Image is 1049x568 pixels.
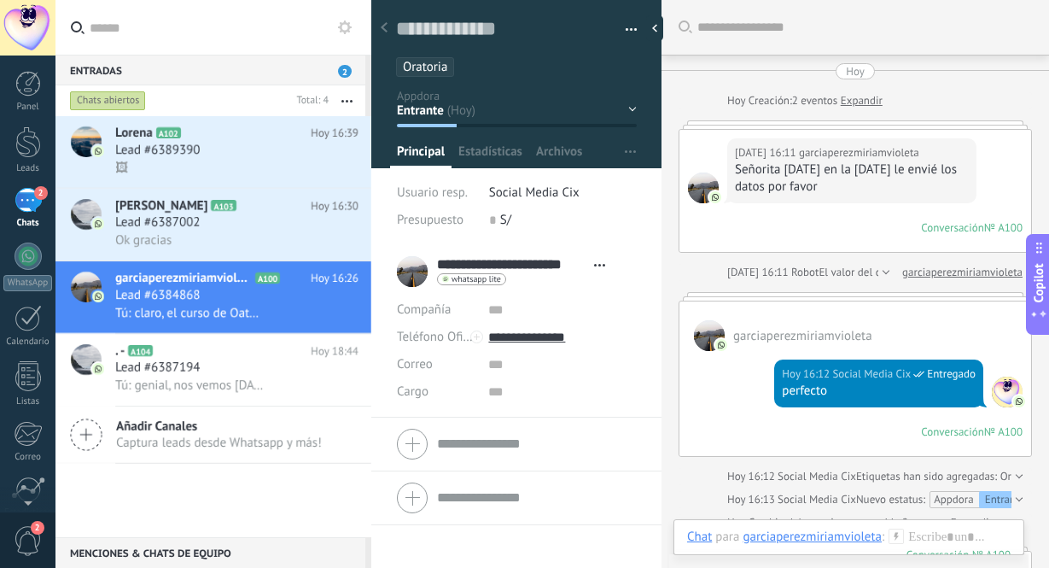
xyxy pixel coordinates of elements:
div: Hoy 16:12 [782,366,832,383]
span: Cargo [397,385,428,398]
span: Hoy 16:30 [311,197,358,214]
span: [PERSON_NAME] [115,197,207,214]
span: garciaperezmiriamvioleta [733,328,872,344]
span: Social Media Cix [778,492,856,507]
span: : [882,529,884,546]
span: Etiquetas han sido agregadas: Oratoria [856,468,1039,485]
div: Señorita [DATE] en la [DATE] le envié los datos por favor [735,161,969,196]
div: [DATE] 16:11 [735,144,799,161]
a: garciaperezmiriamvioleta [902,264,1023,281]
span: Lead #6387194 [115,360,200,377]
span: Entregado [927,366,976,383]
span: 2 [31,521,44,535]
div: Hoy [727,514,749,531]
div: Presupuesto [397,207,476,234]
div: Leads [3,163,53,174]
span: Hoy 16:39 [311,125,358,142]
span: A102 [156,127,181,138]
img: icon [92,290,104,302]
span: Hoy 16:26 [311,270,358,287]
img: com.amocrm.amocrmwa.svg [715,339,727,351]
span: 🖼 [115,160,128,176]
div: Hoy 16:13 [727,491,778,508]
div: Conversación [921,220,984,235]
div: Correo [3,452,53,463]
div: Conversación [921,425,984,439]
span: Añadir Canales [116,419,322,435]
span: Lead #6389390 [115,142,200,159]
button: Teléfono Oficina [397,324,475,351]
span: 2 eventos [792,92,837,109]
div: Cargo [397,378,475,406]
span: Nuevo estatus: [856,491,925,508]
div: Hoy 16:12 [727,468,778,485]
div: № A100 [984,425,1023,439]
span: Teléfono Oficina [397,329,486,345]
div: Usuario resp. [397,179,476,207]
span: A100 [255,272,280,284]
div: Calendario [3,337,53,348]
span: Copilot [1030,263,1047,302]
span: 2 [34,186,48,200]
div: perfecto [782,383,976,400]
span: Oratoria [403,59,447,75]
a: avataricon[PERSON_NAME]A103Hoy 16:30Lead #6387002Ok gracias [55,189,371,261]
div: Entrante [979,491,1031,508]
span: Usuario resp. [397,184,468,201]
span: Ok gracias [115,232,172,249]
span: garciaperezmiriamvioleta [115,270,252,287]
div: Total: 4 [290,92,329,109]
img: com.amocrm.amocrmwa.svg [709,191,721,203]
div: Hoy [727,92,749,109]
span: Social Media Cix [778,469,856,483]
span: Captura leads desde Whatsapp y más! [116,435,322,451]
span: Tú: genial, nos vemos [DATE] en la cámara de comercio [115,378,265,394]
span: Social Media Cix [489,184,580,201]
span: Tú: claro, el curso de Oatoria se desarrollará [DATE] 6 pm en nuestra sede de [GEOGRAPHIC_DATA]. ... [115,305,265,321]
img: icon [92,363,104,375]
span: 2 eventos [902,514,947,531]
span: Lead #6384868 [115,287,200,304]
a: Expandir [951,514,993,531]
span: A104 [128,345,153,356]
span: whatsapp lite [452,275,501,284]
div: [DATE] 16:11 [727,264,791,281]
span: Estadísticas [458,143,522,168]
span: garciaperezmiriamvioleta [688,173,719,203]
span: Social Media Cix [992,377,1023,407]
span: Hoy 18:44 [311,343,358,360]
span: Archivos [536,143,582,168]
div: Hoy [846,63,865,79]
div: 100 [906,548,1011,562]
img: icon [92,145,104,157]
span: 2 [338,65,352,78]
span: Presupuesto [397,212,463,228]
div: Compañía [397,296,475,324]
a: avatariconLorenaA102Hoy 16:39Lead #6389390🖼 [55,116,371,188]
span: garciaperezmiriamvioleta [694,320,725,351]
span: Lorena [115,125,153,142]
span: garciaperezmiriamvioleta [799,144,919,161]
span: para [715,529,739,546]
span: A103 [211,200,236,211]
img: com.amocrm.amocrmwa.svg [1013,395,1025,407]
div: № A100 [984,220,1023,235]
div: Chats abiertos [70,91,146,111]
div: Entradas [55,55,365,85]
span: S/ [500,212,511,228]
span: El valor del campo «Teléfono» [819,264,961,281]
a: avataricon. -A104Hoy 18:44Lead #6387194Tú: genial, nos vemos [DATE] en la cámara de comercio [55,334,371,406]
div: Panel [3,102,53,113]
button: Más [329,85,365,116]
div: Listas [3,396,53,407]
div: Ocultar [646,15,663,41]
span: Lead #6387002 [115,214,200,231]
a: avataricongarciaperezmiriamvioletaA100Hoy 16:26Lead #6384868Tú: claro, el curso de Oatoria se des... [55,261,371,333]
div: Menciones & Chats de equipo [55,537,365,568]
span: Social Media Cix (Oficina de Venta) [832,366,911,383]
div: Chats [3,218,53,229]
span: Robot [791,265,819,279]
div: garciaperezmiriamvioleta [743,529,882,544]
img: icon [92,218,104,230]
button: Correo [397,351,433,378]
